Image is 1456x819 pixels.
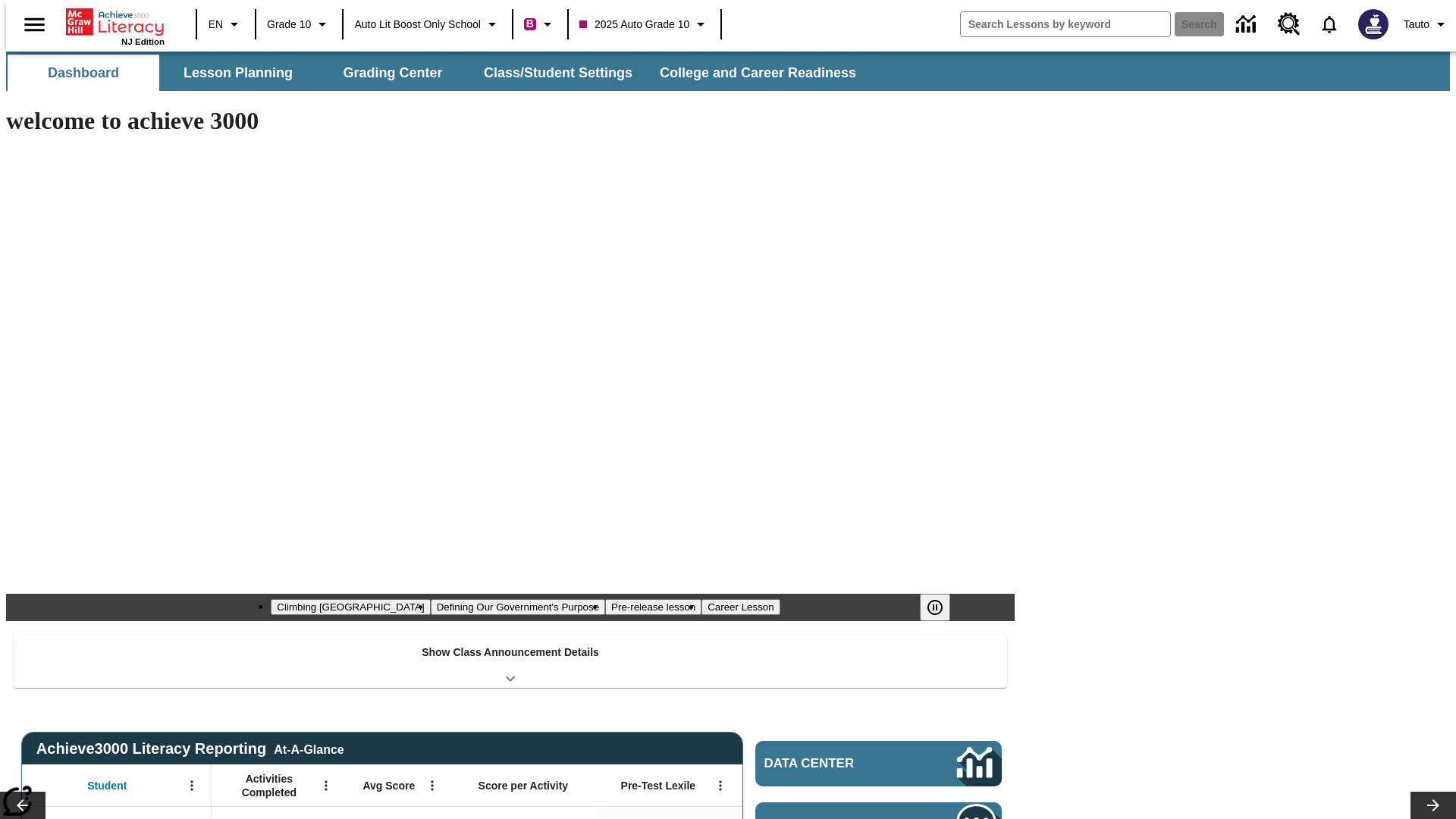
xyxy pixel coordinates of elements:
[317,55,469,91] button: Grading Center
[354,17,481,33] span: Auto Lit Boost only School
[8,55,159,91] button: Dashboard
[1269,4,1310,45] a: Resource Center, Will open in new tab
[362,779,415,792] span: Avg Score
[764,756,906,771] span: Data Center
[162,55,314,91] button: Lesson Planning
[271,599,430,615] button: Slide 1 Climbing Mount Tai
[621,779,696,792] span: Pre-Test Lexile
[348,11,507,38] button: School: Auto Lit Boost only School, Select your school
[472,55,645,91] button: Class/Student Settings
[526,14,534,33] span: B
[579,17,689,33] span: 2025 Auto Grade 10
[648,55,868,91] button: College and Career Readiness
[920,594,965,621] div: Pause
[1310,5,1349,44] a: Notifications
[209,17,223,33] span: EN
[1349,5,1398,44] button: Select a new avatar
[87,779,127,792] span: Student
[315,774,337,797] button: Open Menu
[261,11,337,38] button: Grade: Grade 10, Select a grade
[1358,9,1389,39] img: Avatar
[701,599,780,615] button: Slide 4 Career Lesson
[6,52,1450,91] div: SubNavbar
[1227,4,1269,45] a: Data Center
[274,740,344,757] div: At-A-Glance
[12,2,57,47] button: Open side menu
[14,635,1007,688] div: Show Class Announcement Details
[121,37,165,46] span: NJ Edition
[180,774,203,797] button: Open Menu
[6,107,1015,135] h1: welcome to achieve 3000
[36,740,344,758] span: Achieve3000 Literacy Reporting
[755,741,1002,786] a: Data Center
[66,5,165,46] div: Home
[431,599,605,615] button: Slide 2 Defining Our Government's Purpose
[422,645,599,661] p: Show Class Announcement Details
[267,17,311,33] span: Grade 10
[479,779,569,792] span: Score per Activity
[1404,17,1429,33] span: Tauto
[961,12,1170,36] input: search field
[920,594,950,621] button: Pause
[421,774,444,797] button: Open Menu
[66,7,165,37] a: Home
[573,11,716,38] button: Class: 2025 Auto Grade 10, Select your class
[1398,11,1456,38] button: Profile/Settings
[219,772,319,799] span: Activities Completed
[709,774,732,797] button: Open Menu
[605,599,701,615] button: Slide 3 Pre-release lesson
[202,11,250,38] button: Language: EN, Select a language
[1410,792,1456,819] button: Lesson carousel, Next
[518,11,563,38] button: Boost Class color is violet red. Change class color
[6,55,870,91] div: SubNavbar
